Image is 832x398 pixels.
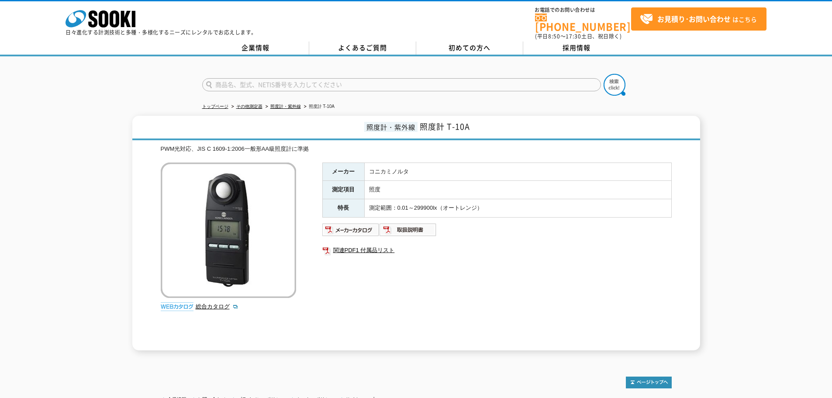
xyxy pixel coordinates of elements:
[161,145,672,154] div: PWM光対応、JIS C 1609-1:2006一般形AA級照度計に準拠
[449,43,490,52] span: 初めての方へ
[322,245,672,256] a: 関連PDF1 付属品リスト
[364,163,671,181] td: コニカミノルタ
[322,223,380,237] img: メーカーカタログ
[523,42,630,55] a: 採用情報
[640,13,757,26] span: はこちら
[302,102,335,111] li: 照度計 T-10A
[364,122,418,132] span: 照度計・紫外線
[322,181,364,199] th: 測定項目
[270,104,301,109] a: 照度計・紫外線
[364,181,671,199] td: 照度
[566,32,581,40] span: 17:30
[657,14,731,24] strong: お見積り･お問い合わせ
[161,302,193,311] img: webカタログ
[322,163,364,181] th: メーカー
[535,7,631,13] span: お電話でのお問い合わせは
[604,74,625,96] img: btn_search.png
[196,303,238,310] a: 総合カタログ
[236,104,262,109] a: その他測定器
[535,32,621,40] span: (平日 ～ 土日、祝日除く)
[548,32,560,40] span: 8:50
[364,199,671,218] td: 測定範囲：0.01～299900lx（オートレンジ）
[202,78,601,91] input: 商品名、型式、NETIS番号を入力してください
[322,228,380,235] a: メーカーカタログ
[202,104,228,109] a: トップページ
[380,228,437,235] a: 取扱説明書
[66,30,257,35] p: 日々進化する計測技術と多種・多様化するニーズにレンタルでお応えします。
[202,42,309,55] a: 企業情報
[380,223,437,237] img: 取扱説明書
[322,199,364,218] th: 特長
[535,14,631,31] a: [PHONE_NUMBER]
[416,42,523,55] a: 初めての方へ
[420,121,470,132] span: 照度計 T-10A
[631,7,766,31] a: お見積り･お問い合わせはこちら
[626,377,672,388] img: トップページへ
[309,42,416,55] a: よくあるご質問
[161,163,296,298] img: 照度計 T-10A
